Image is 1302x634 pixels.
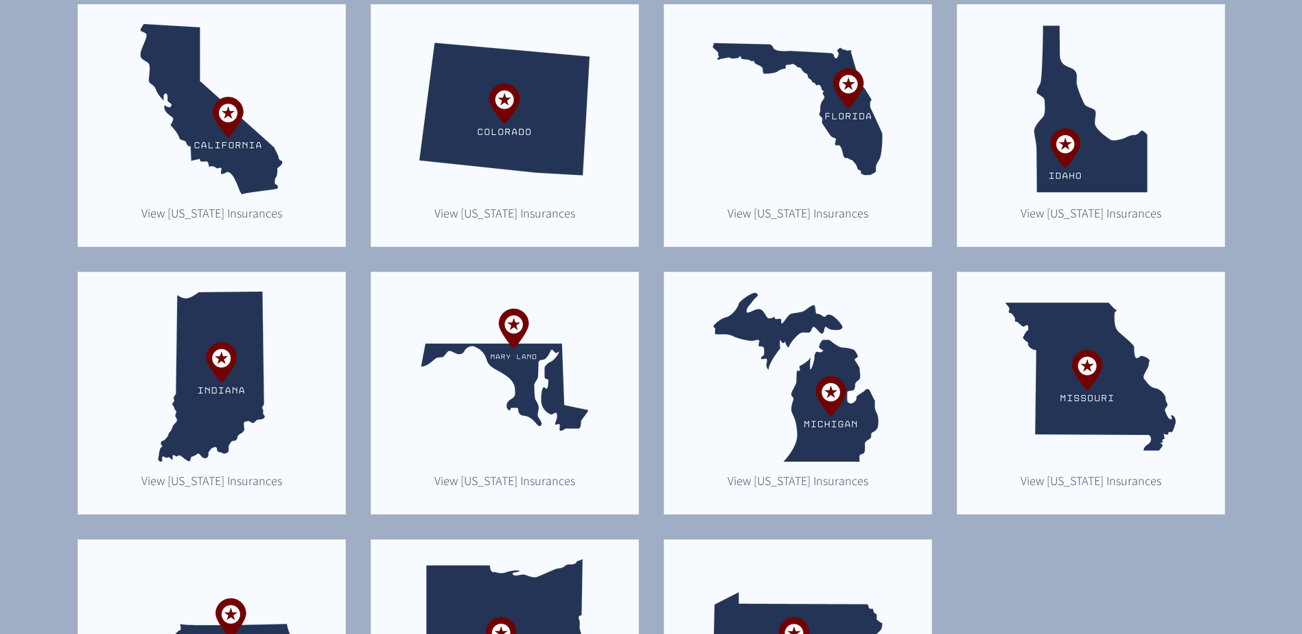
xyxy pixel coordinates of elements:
[427,202,583,223] a: View Colorado Insurances
[419,24,590,194] img: TelebehavioralHealth.US Placeholder
[141,205,282,221] span: View [US_STATE] Insurances
[728,473,868,489] span: View [US_STATE] Insurances
[126,24,297,194] img: TelebehavioralHealth.US Placeholder
[126,292,297,462] img: TelebehavioralHealth.US Placeholder
[720,470,876,491] a: View Michigan Insurances
[427,470,583,491] a: View Maryland Insurances
[134,470,290,491] a: View Indiana Insurances
[134,202,290,223] a: View California Insurances
[1013,202,1169,223] a: View Idaho Insurances
[720,202,876,223] a: View Florida Insurances
[1005,24,1176,194] img: TelebehavioralHealth.US Placeholder
[434,473,575,489] span: View [US_STATE] Insurances
[419,292,590,462] img: TelebehavioralHealth.US Placeholder
[434,205,575,221] span: View [US_STATE] Insurances
[141,473,282,489] span: View [US_STATE] Insurances
[712,24,883,194] img: TelebehavioralHealth.US Placeholder
[712,292,883,462] img: TelebehavioralHealth.US Placeholder
[1013,470,1169,491] a: View Missouri Insurances
[1021,205,1161,221] span: View [US_STATE] Insurances
[728,205,868,221] span: View [US_STATE] Insurances
[1021,473,1161,489] span: View [US_STATE] Insurances
[1005,292,1176,462] img: TelebehavioralHealth.US Placeholder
